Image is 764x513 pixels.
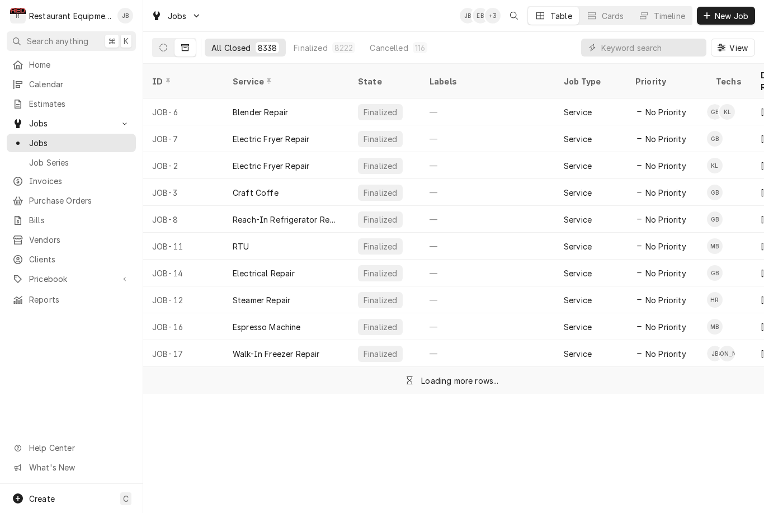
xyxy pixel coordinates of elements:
div: 8222 [334,42,353,54]
div: Service [564,214,592,225]
span: Vendors [29,234,130,246]
div: Craft Coffe [233,187,279,199]
div: GB [707,185,723,200]
a: Estimates [7,95,136,113]
span: Jobs [29,137,130,149]
div: Finalized [362,214,398,225]
div: Finalized [362,160,398,172]
a: Clients [7,250,136,269]
div: — [421,98,555,125]
a: Calendar [7,75,136,93]
div: Loading more rows... [421,375,498,387]
span: Jobs [168,10,187,22]
button: Open search [505,7,523,25]
a: Home [7,55,136,74]
div: Job Type [564,76,617,87]
a: Job Series [7,153,136,172]
div: R [10,8,26,23]
a: Go to Help Center [7,439,136,457]
div: MB [707,238,723,254]
span: C [123,493,129,505]
span: Search anything [27,35,88,47]
div: Finalized [362,294,398,306]
div: Restaurant Equipment Diagnostics [29,10,111,22]
div: Service [564,294,592,306]
div: Blender Repair [233,106,288,118]
span: No Priority [645,106,686,118]
button: Search anything⌘K [7,31,136,51]
a: Invoices [7,172,136,190]
span: Bills [29,214,130,226]
div: Espresso Machine [233,321,301,333]
span: Jobs [29,117,114,129]
div: Jaired Brunty's Avatar [707,346,723,361]
div: Service [233,76,338,87]
div: Timeline [654,10,685,22]
button: View [711,39,755,57]
div: + 3 [485,8,501,23]
span: View [727,42,750,54]
div: Steamer Repair [233,294,290,306]
div: 8338 [258,42,277,54]
div: — [421,179,555,206]
div: Table [550,10,572,22]
span: No Priority [645,214,686,225]
span: New Job [713,10,751,22]
div: Electric Fryer Repair [233,160,309,172]
div: 116 [415,42,425,54]
div: Matthew Brunty's Avatar [707,238,723,254]
div: JOB-2 [143,152,224,179]
div: Gary Beaver's Avatar [707,265,723,281]
div: [PERSON_NAME] [719,346,735,361]
span: No Priority [645,187,686,199]
a: Reports [7,290,136,309]
span: No Priority [645,160,686,172]
a: Jobs [7,134,136,152]
div: Gary Beaver's Avatar [707,131,723,147]
div: JOB-3 [143,179,224,206]
span: Help Center [29,442,129,454]
div: Service [564,267,592,279]
div: Walk-In Freezer Repair [233,348,320,360]
div: JOB-12 [143,286,224,313]
div: Finalized [362,106,398,118]
span: K [124,35,129,47]
div: JB [460,8,475,23]
div: ID [152,76,213,87]
span: Pricebook [29,273,114,285]
a: Go to Pricebook [7,270,136,288]
div: Finalized [362,348,398,360]
div: — [421,260,555,286]
button: New Job [697,7,755,25]
div: JOB-16 [143,313,224,340]
span: Create [29,494,55,503]
div: Emily Bird's Avatar [473,8,488,23]
div: Finalized [362,133,398,145]
span: No Priority [645,294,686,306]
div: Finalized [362,187,398,199]
div: Finalized [362,267,398,279]
a: Go to Jobs [7,114,136,133]
div: RTU [233,241,249,252]
a: Bills [7,211,136,229]
div: Kaleb Lewis's Avatar [707,158,723,173]
div: Priority [635,76,696,87]
div: — [421,125,555,152]
span: No Priority [645,348,686,360]
a: Go to What's New [7,458,136,477]
div: Electrical Repair [233,267,295,279]
div: JB [117,8,133,23]
span: Home [29,59,130,70]
span: What's New [29,462,129,473]
div: All Closed [211,42,251,54]
div: JB [707,346,723,361]
span: Purchase Orders [29,195,130,206]
div: Jason Allen's Avatar [719,346,735,361]
div: GB [707,131,723,147]
div: Kaleb Lewis's Avatar [719,104,735,120]
div: KL [719,104,735,120]
div: — [421,233,555,260]
div: Hunter Ralston's Avatar [707,292,723,308]
div: — [421,152,555,179]
span: Invoices [29,175,130,187]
